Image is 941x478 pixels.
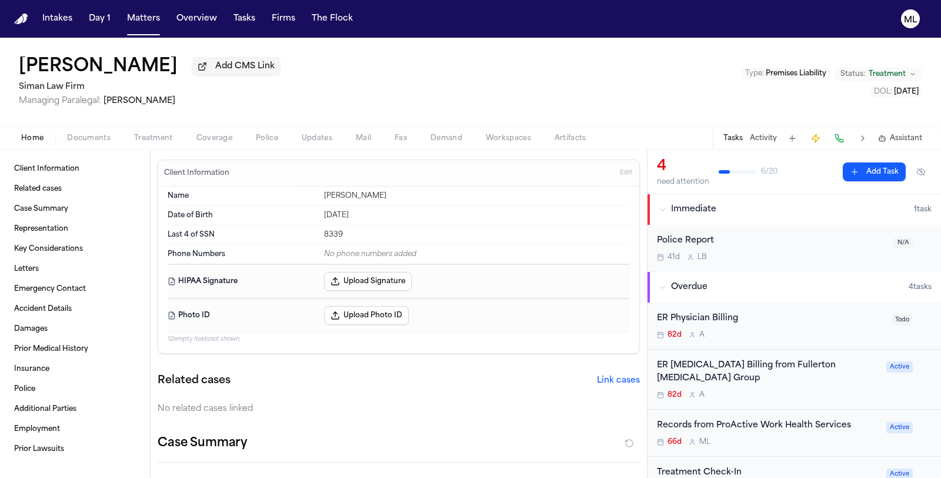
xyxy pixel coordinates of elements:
dt: Date of Birth [168,211,317,220]
a: Prior Medical History [9,340,141,358]
span: Updates [302,134,332,143]
button: Matters [122,8,165,29]
span: Police [14,384,35,394]
span: Demand [431,134,462,143]
span: Phone Numbers [168,250,225,259]
button: Hide completed tasks (⌘⇧H) [910,162,932,181]
button: Upload Signature [324,272,412,291]
button: Day 1 [84,8,115,29]
span: Prior Medical History [14,344,88,354]
div: ER [MEDICAL_DATA] Billing from Fullerton [MEDICAL_DATA] Group [657,359,879,386]
span: L B [698,253,707,262]
span: Add CMS Link [215,61,275,72]
a: Accident Details [9,300,141,318]
a: Emergency Contact [9,280,141,298]
h2: Related cases [158,373,231,389]
span: N/A [894,237,913,248]
button: Overdue4tasks [648,272,941,303]
button: Add Task [784,130,800,147]
span: Artifacts [555,134,586,143]
span: Documents [67,134,111,143]
span: Workspaces [486,134,531,143]
div: ER Physician Billing [657,312,885,326]
span: Active [886,422,913,433]
button: Add CMS Link [192,57,281,76]
div: [DATE] [324,211,630,220]
button: Create Immediate Task [807,130,824,147]
h1: [PERSON_NAME] [19,57,178,78]
span: Related cases [14,184,62,194]
div: Records from ProActive Work Health Services [657,419,879,433]
span: Mail [356,134,371,143]
span: Employment [14,424,60,434]
span: [PERSON_NAME] [104,97,175,105]
button: Make a Call [831,130,847,147]
span: 41d [668,253,680,262]
button: Edit [616,164,636,182]
button: Link cases [597,375,640,387]
text: ML [904,16,917,24]
button: Upload Photo ID [324,306,409,325]
button: Add Task [843,162,906,181]
p: 12 empty fields not shown. [168,335,630,344]
span: Home [21,134,44,143]
span: A [699,330,705,340]
div: Open task: Police Report [648,225,941,271]
a: Letters [9,260,141,278]
span: Overdue [671,281,708,293]
span: Letters [14,264,39,274]
a: Key Considerations [9,240,141,258]
dt: Photo ID [168,306,317,325]
div: No phone numbers added [324,250,630,259]
button: The Flock [307,8,358,29]
span: Fax [395,134,407,143]
span: Police [256,134,278,143]
a: Related cases [9,180,141,198]
button: Edit matter name [19,57,178,78]
span: 82d [668,390,682,400]
span: Representation [14,224,68,234]
span: 4 task s [909,283,932,292]
span: Status: [840,69,865,79]
a: Home [14,14,28,25]
div: 8339 [324,230,630,240]
a: Insurance [9,360,141,379]
span: Todo [892,314,913,326]
a: Employment [9,420,141,439]
span: Additional Parties [14,404,76,414]
a: Prior Lawsuits [9,440,141,459]
span: Coverage [196,134,232,143]
span: Edit [620,169,632,177]
button: Edit Type: Premises Liability [742,68,830,79]
button: Edit DOL: 2025-02-07 [870,86,922,98]
div: [PERSON_NAME] [324,191,630,201]
span: Treatment [134,134,173,143]
span: A [699,390,705,400]
a: Representation [9,220,141,238]
span: 66d [668,437,682,447]
span: Key Considerations [14,244,83,254]
span: Immediate [671,204,716,215]
span: Active [886,361,913,373]
span: Prior Lawsuits [14,444,64,454]
span: M L [699,437,710,447]
a: Overview [172,8,222,29]
a: Damages [9,320,141,338]
h2: Siman Law Firm [19,80,281,94]
button: Activity [750,134,777,143]
button: Assistant [878,134,922,143]
a: Intakes [38,8,77,29]
span: Emergency Contact [14,284,86,294]
span: DOL : [874,88,892,95]
div: Open task: Records from ProActive Work Health Services [648,410,941,457]
a: Case Summary [9,200,141,218]
span: [DATE] [894,88,919,95]
span: 82d [668,330,682,340]
button: Firms [267,8,300,29]
button: Immediate1task [648,194,941,225]
span: Client Information [14,164,79,174]
dt: HIPAA Signature [168,272,317,291]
